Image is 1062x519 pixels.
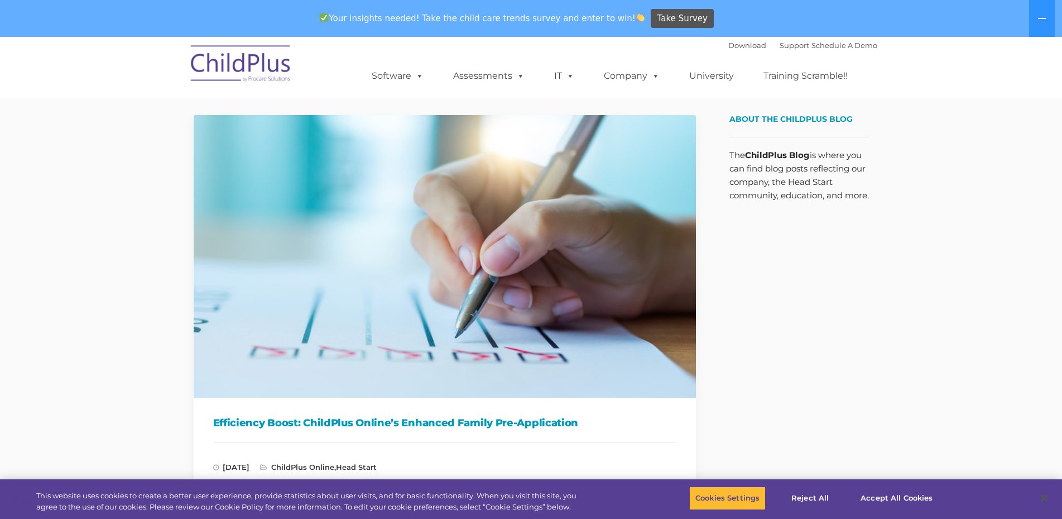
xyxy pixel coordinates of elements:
[689,487,766,510] button: Cookies Settings
[320,13,328,22] img: ✅
[260,463,377,472] span: ,
[543,65,585,87] a: IT
[36,491,584,512] div: This website uses cookies to create a better user experience, provide statistics about user visit...
[729,149,869,202] p: The is where you can find blog posts reflecting our company, the Head Start community, education,...
[336,463,377,472] a: Head Start
[775,487,845,510] button: Reject All
[271,463,334,472] a: ChildPlus Online
[361,65,435,87] a: Software
[854,487,939,510] button: Accept All Cookies
[442,65,536,87] a: Assessments
[657,9,708,28] span: Take Survey
[651,9,714,28] a: Take Survey
[1032,486,1056,511] button: Close
[811,41,877,50] a: Schedule A Demo
[752,65,859,87] a: Training Scramble!!
[213,463,249,472] span: [DATE]
[194,115,696,398] img: Efficiency Boost: ChildPlus Online's Enhanced Family Pre-Application Process - Streamlining Appli...
[315,7,650,29] span: Your insights needed! Take the child care trends survey and enter to win!
[780,41,809,50] a: Support
[745,150,810,160] strong: ChildPlus Blog
[636,13,645,22] img: 👏
[729,114,853,124] span: About the ChildPlus Blog
[213,415,676,431] h1: Efficiency Boost: ChildPlus Online’s Enhanced Family Pre-Application
[728,41,877,50] font: |
[593,65,671,87] a: Company
[678,65,745,87] a: University
[185,37,297,93] img: ChildPlus by Procare Solutions
[728,41,766,50] a: Download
